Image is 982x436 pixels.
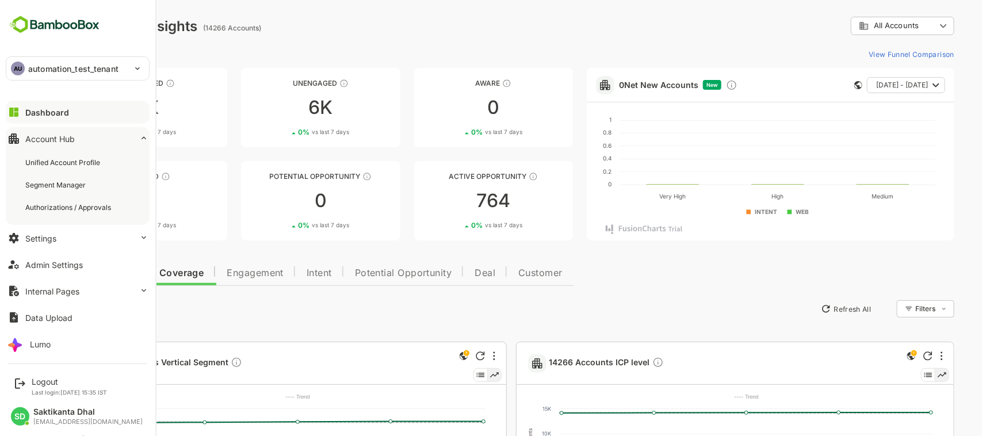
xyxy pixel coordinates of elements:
div: Active Opportunity [374,172,533,181]
div: Saktikanta Dhal [33,407,143,417]
div: More [453,351,455,361]
span: Potential Opportunity [315,269,412,278]
a: 4161 Accounts Vertical SegmentDescription not present [61,357,207,370]
div: Settings [25,234,56,243]
div: These accounts have just entered the buying cycle and need further nurturing [462,79,471,88]
div: 2 % [85,128,136,136]
a: EngagedThese accounts are warm, further nurturing would qualify them to MQAs00%vs last 7 days [28,161,187,240]
span: Data Quality and Coverage [39,269,163,278]
div: These accounts are MQAs and can be passed on to Inside Sales [322,172,331,181]
div: Logout [32,377,107,387]
button: Data Upload [6,306,150,329]
button: New Insights [28,299,112,319]
div: 764 [374,192,533,210]
div: Description not present [612,357,624,370]
div: AU [11,62,25,75]
div: Authorizations / Approvals [25,202,113,212]
span: Intent [266,269,292,278]
a: UnreachedThese accounts have not been engaged with for a defined time period7K2%vs last 7 days [28,68,187,147]
div: Description not present [190,357,202,370]
button: View Funnel Comparison [824,45,914,63]
div: Potential Opportunity [201,172,360,181]
span: All Accounts [834,21,878,30]
span: vs last 7 days [272,128,309,136]
div: 6K [201,98,360,117]
div: Aware [374,79,533,87]
button: Lumo [6,332,150,355]
div: These accounts have open opportunities which might be at any of the Sales Stages [488,172,498,181]
div: 0 % [431,128,482,136]
div: This is a global insight. Segment selection is not applicable for this view [864,349,878,365]
div: Unreached [28,79,187,87]
div: Engaged [28,172,187,181]
span: New [666,82,678,88]
div: These accounts are warm, further nurturing would qualify them to MQAs [121,172,130,181]
text: 0 [568,181,571,188]
div: Internal Pages [25,286,79,296]
text: ---- Trend [694,393,719,400]
button: Settings [6,227,150,250]
a: UnengagedThese accounts have not shown enough engagement and need nurturing6K0%vs last 7 days [201,68,360,147]
div: This is a global insight. Segment selection is not applicable for this view [417,349,430,365]
div: 0 [28,192,187,210]
div: Filters [875,304,896,313]
text: 15K [502,406,511,412]
span: 14266 Accounts ICP level [509,357,624,370]
div: These accounts have not shown enough engagement and need nurturing [299,79,308,88]
div: Data Upload [25,313,72,323]
div: 0 % [85,221,136,230]
img: BambooboxFullLogoMark.5f36c76dfaba33ec1ec1367b70bb1252.svg [6,14,103,36]
span: vs last 7 days [98,221,136,230]
button: Dashboard [6,101,150,124]
div: Refresh [435,351,445,361]
p: automation_test_tenant [28,63,119,75]
div: 0 [374,98,533,117]
span: vs last 7 days [445,221,482,230]
div: Admin Settings [25,260,83,270]
div: Dashboard Insights [28,18,157,35]
span: vs last 7 days [98,128,136,136]
text: 4K [54,420,61,427]
span: [DATE] - [DATE] [836,78,888,93]
button: Account Hub [6,127,150,150]
div: Segment Manager [25,180,88,190]
button: Internal Pages [6,280,150,303]
a: 14266 Accounts ICP levelDescription not present [509,357,628,370]
text: ---- Trend [245,393,270,400]
div: These accounts have not been engaged with for a defined time period [125,79,135,88]
div: Unengaged [201,79,360,87]
ag: (14266 Accounts) [163,24,224,32]
div: More [900,351,903,361]
span: Engagement [186,269,243,278]
div: 0 [201,192,360,210]
span: Customer [478,269,522,278]
p: Last login: [DATE] 15:35 IST [32,389,107,396]
div: Discover new ICP-fit accounts showing engagement — via intent surges, anonymous website visits, L... [686,79,697,91]
div: Filters [874,299,914,319]
a: 0Net New Accounts [579,80,658,90]
div: 7K [28,98,187,117]
text: 0.8 [563,129,571,136]
a: AwareThese accounts have just entered the buying cycle and need further nurturing00%vs last 7 days [374,68,533,147]
div: Account Hub [25,134,75,144]
div: AUautomation_test_tenant [6,57,149,80]
div: 0 % [431,221,482,230]
div: This card does not support filter and segments [814,81,822,89]
div: Refresh [883,351,892,361]
span: 4161 Accounts Vertical Segment [61,357,202,370]
div: [EMAIL_ADDRESS][DOMAIN_NAME] [33,418,143,426]
button: Refresh All [775,300,836,318]
text: 0.6 [563,142,571,149]
text: 0.4 [563,155,571,162]
div: Dashboard [25,108,69,117]
text: Very High [620,193,646,200]
text: High [732,193,744,200]
div: All Accounts [819,21,896,31]
div: All Accounts [811,15,914,37]
span: vs last 7 days [445,128,482,136]
div: SD [11,407,29,426]
a: Potential OpportunityThese accounts are MQAs and can be passed on to Inside Sales00%vs last 7 days [201,161,360,240]
button: Admin Settings [6,253,150,276]
div: Lumo [30,339,51,349]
